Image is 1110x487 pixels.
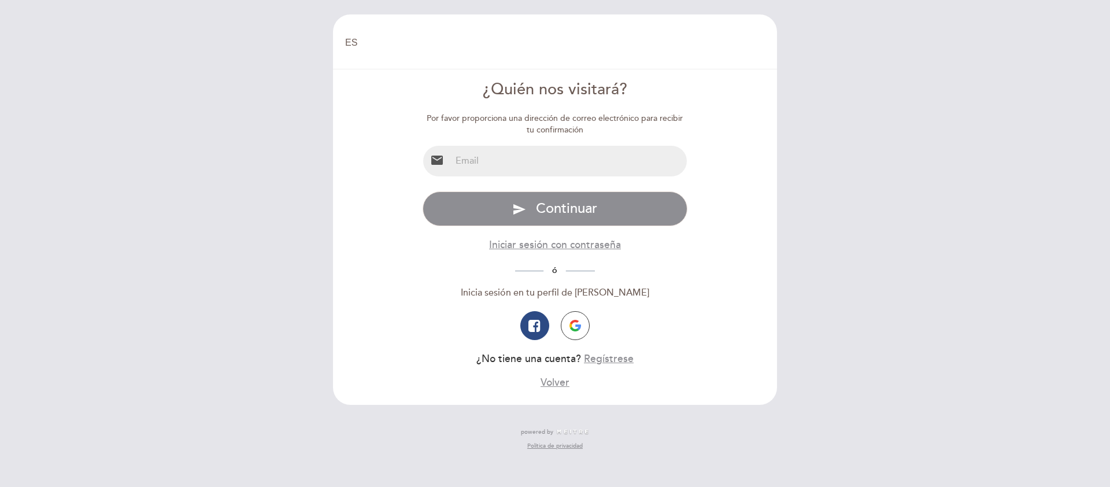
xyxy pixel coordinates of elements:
span: ¿No tiene una cuenta? [476,353,581,365]
button: send Continuar [423,191,688,226]
i: send [512,202,526,216]
div: Por favor proporciona una dirección de correo electrónico para recibir tu confirmación [423,113,688,136]
span: powered by [521,428,553,436]
a: powered by [521,428,589,436]
input: Email [451,146,687,176]
img: icon-google.png [569,320,581,331]
button: Volver [541,375,569,390]
a: Política de privacidad [527,442,583,450]
img: MEITRE [556,429,589,435]
i: email [430,153,444,167]
span: ó [543,265,566,275]
button: Iniciar sesión con contraseña [489,238,621,252]
div: Inicia sesión en tu perfil de [PERSON_NAME] [423,286,688,300]
span: Continuar [536,200,597,217]
button: Regístrese [584,352,634,366]
div: ¿Quién nos visitará? [423,79,688,101]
